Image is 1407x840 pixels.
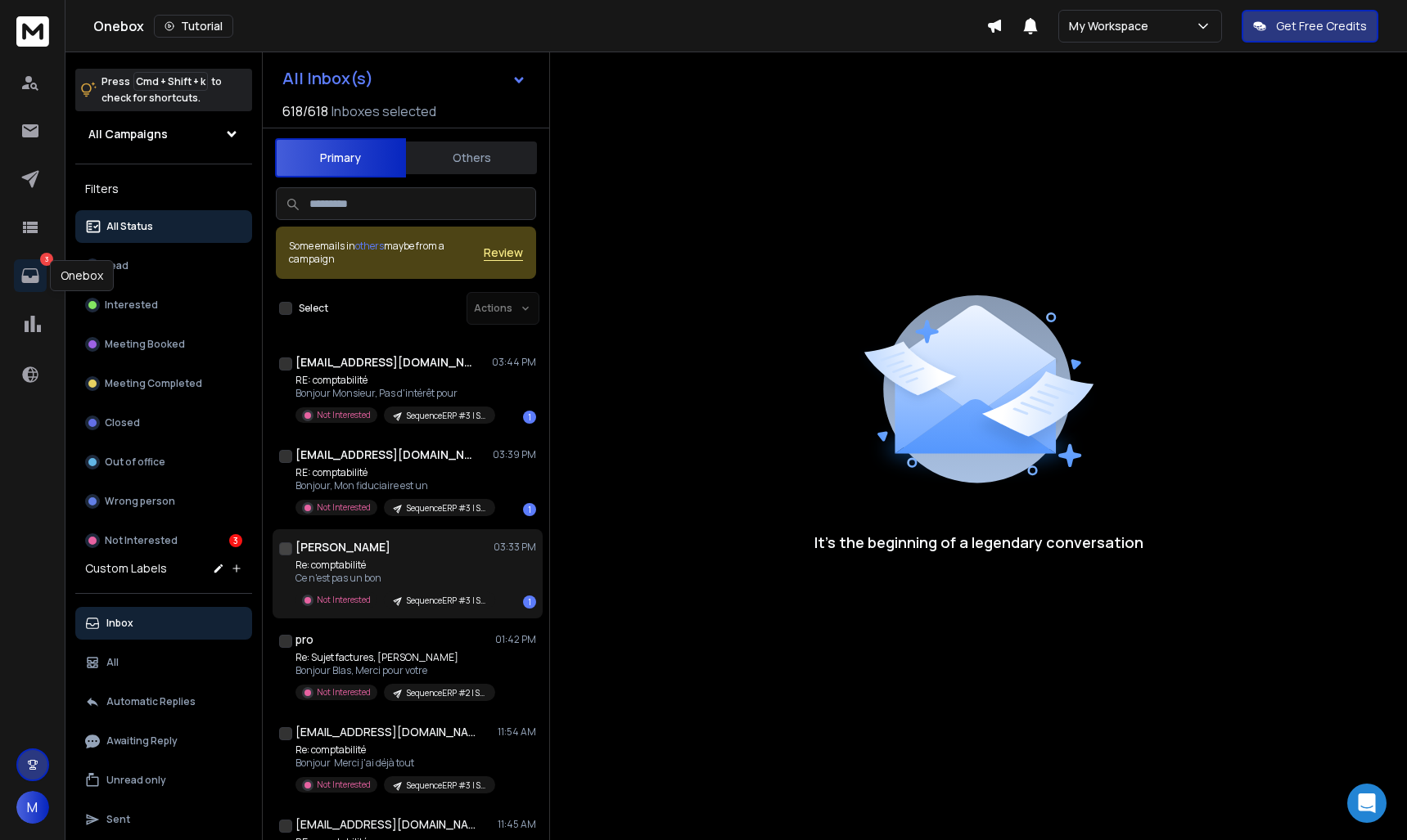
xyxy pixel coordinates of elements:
[295,374,492,387] p: RE: comptabilité
[498,725,536,739] p: 11:54 AM
[75,803,252,836] button: Sent
[523,411,536,424] div: 1
[50,260,114,291] div: Onebox
[494,541,536,554] p: 03:33 PM
[317,594,371,606] p: Not Interested
[407,687,485,699] p: SequenceERP #2 | Steps 4-5-6
[133,72,208,91] span: Cmd + Shift + k
[295,572,492,585] p: Ce n'est pas un bon
[40,253,53,266] p: 3
[484,245,523,261] button: Review
[407,595,485,607] p: SequenceERP #3 | Steps 4-5-6 | @info
[75,764,252,797] button: Unread only
[105,338,185,351] p: Meeting Booked
[16,791,49,824] button: M
[105,299,158,312] p: Interested
[523,595,536,609] div: 1
[407,410,485,422] p: SequenceERP #3 | Steps 4-5-6 | @info
[75,328,252,361] button: Meeting Booked
[275,138,406,177] button: Primary
[75,289,252,321] button: Interested
[14,259,47,292] a: 3
[295,354,476,371] h1: [EMAIL_ADDRESS][DOMAIN_NAME]
[105,495,175,508] p: Wrong person
[493,448,536,461] p: 03:39 PM
[106,774,166,787] p: Unread only
[105,416,140,429] p: Closed
[317,686,371,699] p: Not Interested
[295,559,492,572] p: Re: comptabilité
[229,534,242,547] div: 3
[75,725,252,757] button: Awaiting Reply
[495,633,536,646] p: 01:42 PM
[295,724,476,740] h1: [EMAIL_ADDRESS][DOMAIN_NAME]
[88,126,168,142] h1: All Campaigns
[75,249,252,282] button: Lead
[407,502,485,514] p: SequenceERP #3 | Steps 4-5-6 | @info
[295,539,390,555] h1: [PERSON_NAME]
[101,74,222,106] p: Press to check for shortcuts.
[295,479,492,492] p: Bonjour, Mon fiduciaire est un
[106,813,130,826] p: Sent
[282,70,373,87] h1: All Inbox(s)
[105,259,129,272] p: Lead
[75,446,252,478] button: Out of office
[1242,10,1378,43] button: Get Free Credits
[106,734,178,748] p: Awaiting Reply
[331,101,436,121] h3: Inboxes selected
[299,302,328,315] label: Select
[523,503,536,516] div: 1
[75,685,252,718] button: Automatic Replies
[498,818,536,831] p: 11:45 AM
[317,779,371,791] p: Not Interested
[492,356,536,369] p: 03:44 PM
[1347,784,1387,823] div: Open Intercom Messenger
[282,101,328,121] span: 618 / 618
[75,646,252,679] button: All
[295,664,492,677] p: Bonjour Blas, Merci pour votre
[355,239,384,253] span: others
[295,757,492,770] p: Bonjour Merci j'ai déjà tout
[106,695,196,708] p: Automatic Replies
[295,387,492,400] p: Bonjour Monsieur, Pas d'intérêt pour
[93,15,986,38] div: Onebox
[295,743,492,757] p: Re: comptabilité
[1276,18,1367,34] p: Get Free Credits
[105,456,165,469] p: Out of office
[295,651,492,664] p: Re: Sujet factures, [PERSON_NAME]
[85,560,167,577] h3: Custom Labels
[75,485,252,518] button: Wrong person
[75,118,252,150] button: All Campaigns
[406,140,537,176] button: Others
[154,15,233,38] button: Tutorial
[75,177,252,200] h3: Filters
[105,534,178,547] p: Not Interested
[75,367,252,400] button: Meeting Completed
[269,62,539,95] button: All Inbox(s)
[106,617,133,630] p: Inbox
[75,524,252,557] button: Not Interested3
[317,501,371,514] p: Not Interested
[75,607,252,640] button: Inbox
[105,377,202,390] p: Meeting Completed
[75,210,252,243] button: All Status
[106,220,153,233] p: All Status
[814,531,1143,554] p: It’s the beginning of a legendary conversation
[407,779,485,792] p: SequenceERP #3 | Steps 4-5-6 | @info
[75,407,252,439] button: Closed
[295,447,476,463] h1: [EMAIL_ADDRESS][DOMAIN_NAME]
[1069,18,1155,34] p: My Workspace
[317,409,371,421] p: Not Interested
[106,656,119,669] p: All
[295,816,476,833] h1: [EMAIL_ADDRESS][DOMAIN_NAME]
[289,240,484,266] div: Some emails in maybe from a campaign
[295,466,492,479] p: RE: comptabilité
[295,631,313,648] h1: pro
